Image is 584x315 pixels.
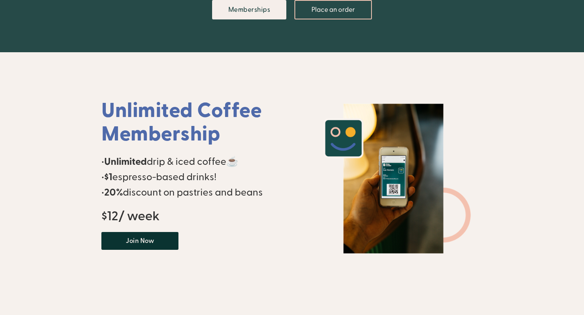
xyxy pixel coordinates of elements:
p: • drip & iced coffee☕ • espresso-based drinks! • discount on pastries and beans [101,154,284,200]
strong: 20% [104,186,123,199]
a: Join Now [101,232,178,250]
strong: $12/ week [101,208,160,225]
strong: Unlimited [104,155,147,168]
strong: $1 [104,171,112,183]
h1: Unlimited Coffee Membership [101,99,284,146]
